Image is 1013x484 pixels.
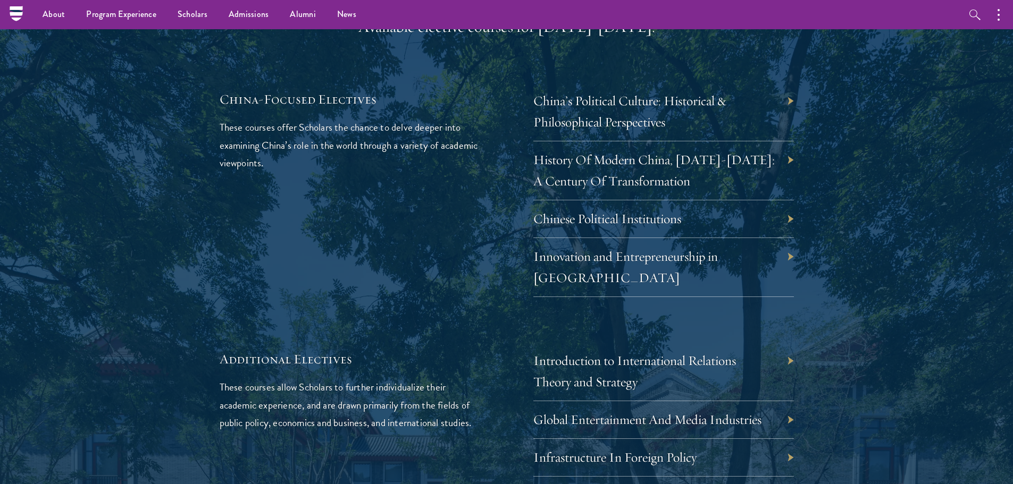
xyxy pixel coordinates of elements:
[220,350,480,368] h5: Additional Electives
[220,378,480,431] p: These courses allow Scholars to further individualize their academic experience, and are drawn pr...
[533,210,681,227] a: Chinese Political Institutions
[220,118,480,171] p: These courses offer Scholars the chance to delve deeper into examining China’s role in the world ...
[533,449,697,465] a: Infrastructure In Foreign Policy
[533,151,775,189] a: History Of Modern China, [DATE]-[DATE]: A Century Of Transformation
[533,352,736,390] a: Introduction to International Relations Theory and Strategy
[533,92,726,130] a: China’s Political Culture: Historical & Philosophical Perspectives
[533,248,718,286] a: Innovation and Entrepreneurship in [GEOGRAPHIC_DATA]
[533,411,761,428] a: Global Entertainment And Media Industries
[220,90,480,108] h5: China-Focused Electives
